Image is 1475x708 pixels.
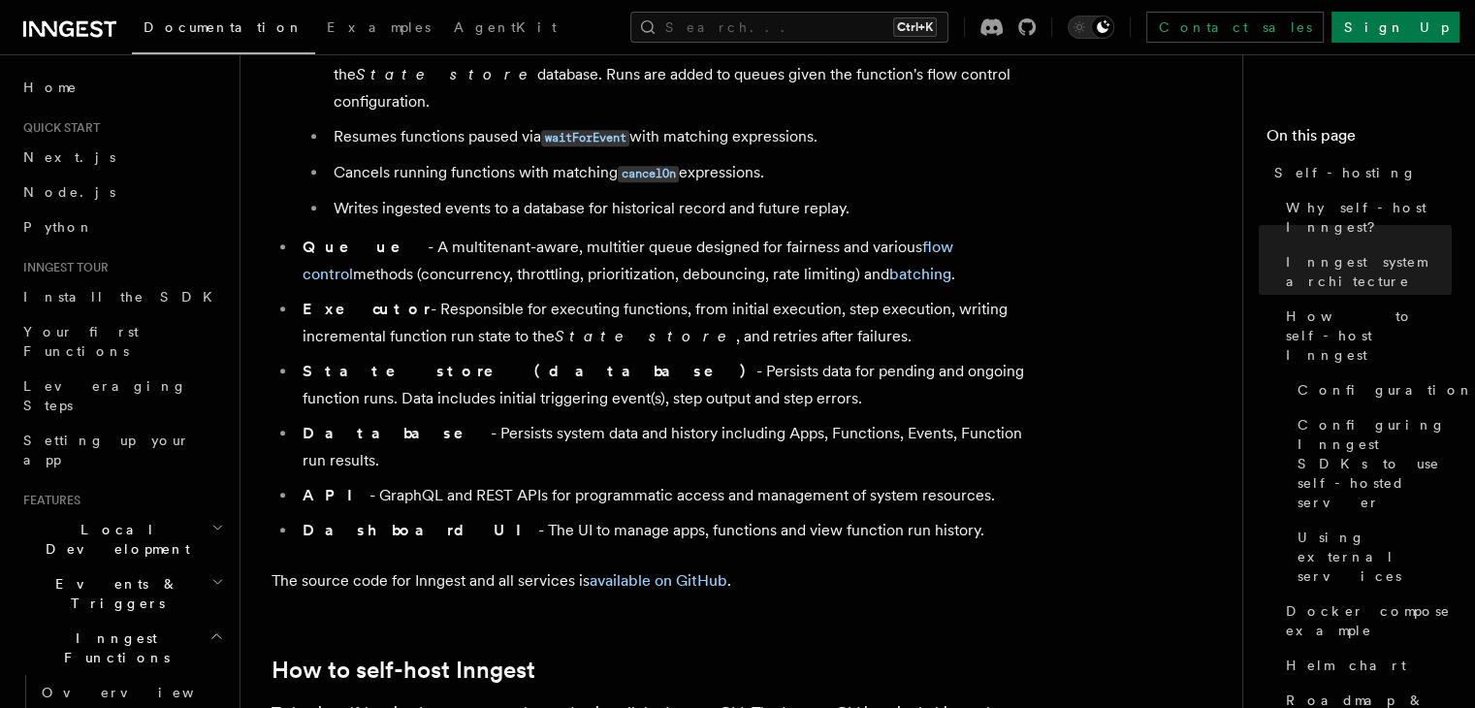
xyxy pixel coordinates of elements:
[16,512,228,566] button: Local Development
[1290,372,1452,407] a: Configuration
[1298,528,1452,586] span: Using external services
[23,78,78,97] span: Home
[1286,601,1452,640] span: Docker compose example
[1278,190,1452,244] a: Why self-host Inngest?
[16,574,211,613] span: Events & Triggers
[23,433,190,467] span: Setting up your app
[303,238,953,283] a: flow control
[297,420,1047,474] li: - Persists system data and history including Apps, Functions, Events, Function run results.
[303,521,538,539] strong: Dashboard UI
[303,486,369,504] strong: API
[1286,198,1452,237] span: Why self-host Inngest?
[555,327,736,345] em: State store
[16,520,211,559] span: Local Development
[1290,407,1452,520] a: Configuring Inngest SDKs to use self-hosted server
[356,65,537,83] em: State store
[315,6,442,52] a: Examples
[16,493,80,508] span: Features
[16,423,228,477] a: Setting up your app
[16,566,228,621] button: Events & Triggers
[1068,16,1114,39] button: Toggle dark mode
[303,300,431,318] strong: Executor
[1286,306,1452,365] span: How to self-host Inngest
[1331,12,1459,43] a: Sign Up
[272,567,1047,595] p: The source code for Inngest and all services is .
[1290,520,1452,594] a: Using external services
[23,219,94,235] span: Python
[1278,299,1452,372] a: How to self-host Inngest
[1286,252,1452,291] span: Inngest system architecture
[272,657,535,684] a: How to self-host Inngest
[328,195,1047,222] li: Writes ingested events to a database for historical record and future replay.
[618,166,679,182] code: cancelOn
[541,127,629,145] a: waitForEvent
[327,19,431,35] span: Examples
[618,163,679,181] a: cancelOn
[23,324,139,359] span: Your first Functions
[328,123,1047,151] li: Resumes functions paused via with matching expressions.
[1298,415,1452,512] span: Configuring Inngest SDKs to use self-hosted server
[297,482,1047,509] li: - GraphQL and REST APIs for programmatic access and management of system resources.
[454,19,557,35] span: AgentKit
[541,130,629,146] code: waitForEvent
[23,184,115,200] span: Node.js
[1286,656,1406,675] span: Helm chart
[144,19,304,35] span: Documentation
[16,70,228,105] a: Home
[303,238,428,256] strong: Queue
[23,149,115,165] span: Next.js
[442,6,568,52] a: AgentKit
[297,517,1047,544] li: - The UI to manage apps, functions and view function run history.
[297,358,1047,412] li: - Persists data for pending and ongoing function runs. Data includes initial triggering event(s),...
[1274,163,1417,182] span: Self-hosting
[1267,155,1452,190] a: Self-hosting
[297,234,1047,288] li: - A multitenant-aware, multitier queue designed for fairness and various methods (concurrency, th...
[16,140,228,175] a: Next.js
[1278,648,1452,683] a: Helm chart
[23,289,224,305] span: Install the SDK
[328,34,1047,115] li: Scheduling of new “function runs” (aka jobs) given the event type, creating initial run state in ...
[1298,380,1474,400] span: Configuration
[132,6,315,54] a: Documentation
[16,120,100,136] span: Quick start
[328,159,1047,187] li: Cancels running functions with matching expressions.
[303,424,491,442] strong: Database
[16,260,109,275] span: Inngest tour
[1278,244,1452,299] a: Inngest system architecture
[1267,124,1452,155] h4: On this page
[16,621,228,675] button: Inngest Functions
[590,571,727,590] a: available on GitHub
[16,369,228,423] a: Leveraging Steps
[42,685,241,700] span: Overview
[23,378,187,413] span: Leveraging Steps
[16,279,228,314] a: Install the SDK
[16,209,228,244] a: Python
[893,17,937,37] kbd: Ctrl+K
[303,362,756,380] strong: State store (database)
[1146,12,1324,43] a: Contact sales
[297,296,1047,350] li: - Responsible for executing functions, from initial execution, step execution, writing incrementa...
[16,175,228,209] a: Node.js
[889,265,951,283] a: batching
[630,12,948,43] button: Search...Ctrl+K
[1278,594,1452,648] a: Docker compose example
[16,314,228,369] a: Your first Functions
[16,628,209,667] span: Inngest Functions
